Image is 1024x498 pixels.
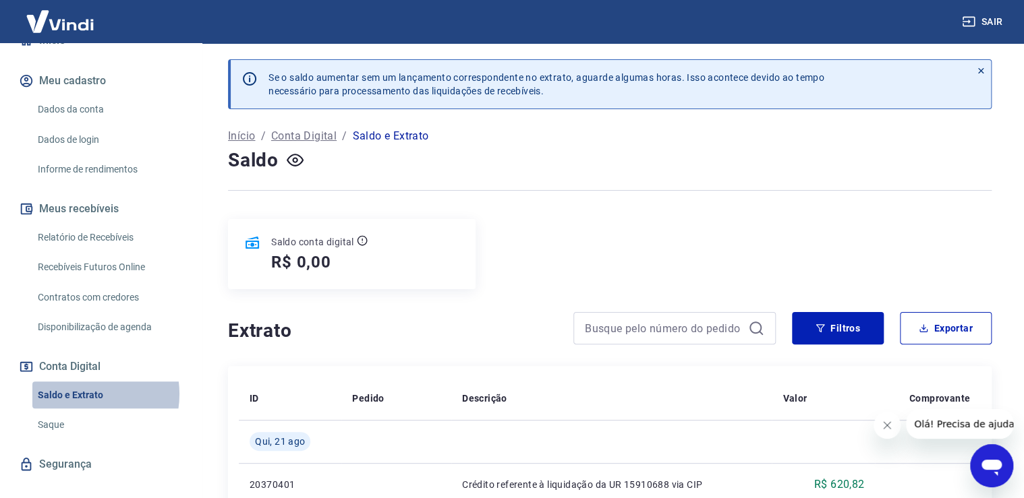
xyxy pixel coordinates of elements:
[814,476,865,493] p: R$ 620,82
[32,96,186,123] a: Dados da conta
[352,128,428,144] p: Saldo e Extrato
[228,128,255,144] a: Início
[149,80,227,88] div: Keywords by Traffic
[271,235,354,249] p: Saldo conta digital
[874,412,901,439] iframe: Close message
[16,66,186,96] button: Meu cadastro
[970,444,1013,487] iframe: Button to launch messaging window
[134,78,145,89] img: tab_keywords_by_traffic_grey.svg
[783,392,807,405] p: Valor
[16,449,186,479] a: Segurança
[462,478,761,491] p: Crédito referente à liquidação da UR 15910688 via CIP
[250,392,259,405] p: ID
[959,9,1008,34] button: Sair
[900,312,992,344] button: Exportar
[32,253,186,281] a: Recebíveis Futuros Online
[22,35,32,46] img: website_grey.svg
[38,22,66,32] div: v 4.0.25
[462,392,507,405] p: Descrição
[792,312,884,344] button: Filtros
[250,478,331,491] p: 20370401
[32,381,186,409] a: Saldo e Extrato
[16,352,186,381] button: Conta Digital
[32,126,186,154] a: Dados de login
[255,435,305,448] span: Qui, 21 ago
[352,392,384,405] p: Pedido
[36,78,47,89] img: tab_domain_overview_orange.svg
[8,9,113,20] span: Olá! Precisa de ajuda?
[271,251,331,273] h5: R$ 0,00
[268,71,824,98] p: Se o saldo aumentar sem um lançamento correspondente no extrato, aguarde algumas horas. Isso acon...
[16,1,104,42] img: Vindi
[32,284,186,311] a: Contratos com credores
[22,22,32,32] img: logo_orange.svg
[342,128,347,144] p: /
[906,409,1013,439] iframe: Message from company
[35,35,148,46] div: Domain: [DOMAIN_NAME]
[32,411,186,439] a: Saque
[32,224,186,251] a: Relatório de Recebíveis
[16,194,186,224] button: Meus recebíveis
[32,313,186,341] a: Disponibilização de agenda
[32,156,186,183] a: Informe de rendimentos
[585,318,743,338] input: Busque pelo número do pedido
[51,80,121,88] div: Domain Overview
[228,147,279,174] h4: Saldo
[228,317,557,344] h4: Extrato
[260,128,265,144] p: /
[909,392,970,405] p: Comprovante
[271,128,337,144] a: Conta Digital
